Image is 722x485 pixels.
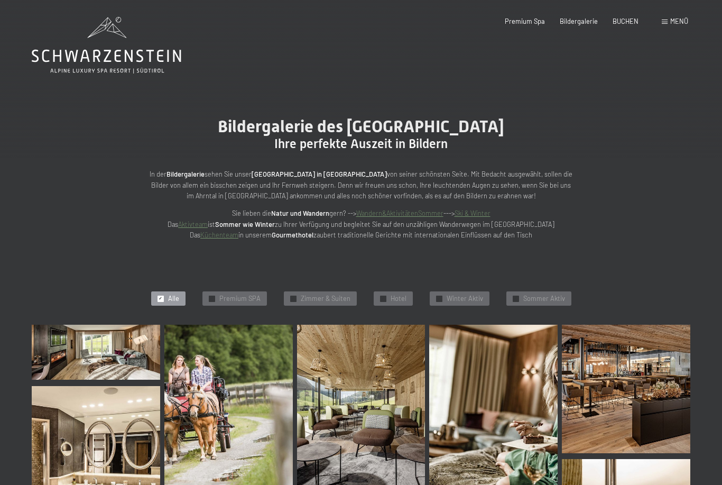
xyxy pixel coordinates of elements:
[271,209,329,217] strong: Natur und Wandern
[514,296,517,301] span: ✓
[168,294,179,304] span: Alle
[523,294,565,304] span: Sommer Aktiv
[252,170,387,178] strong: [GEOGRAPHIC_DATA] in [GEOGRAPHIC_DATA]
[447,294,483,304] span: Winter Aktiv
[178,220,208,228] a: Aktivteam
[150,208,572,240] p: Sie lieben die gern? --> ---> Das ist zu Ihrer Verfügung und begleitet Sie auf den unzähligen Wan...
[613,17,638,25] a: BUCHEN
[455,209,490,217] a: Ski & Winter
[215,220,275,228] strong: Sommer wie Winter
[166,170,205,178] strong: Bildergalerie
[670,17,688,25] span: Menü
[560,17,598,25] a: Bildergalerie
[291,296,295,301] span: ✓
[32,325,160,380] img: Bildergalerie
[159,296,162,301] span: ✓
[150,169,572,201] p: In der sehen Sie unser von seiner schönsten Seite. Mit Bedacht ausgewählt, sollen die Bilder von ...
[381,296,385,301] span: ✓
[218,116,504,136] span: Bildergalerie des [GEOGRAPHIC_DATA]
[301,294,350,304] span: Zimmer & Suiten
[200,231,238,239] a: Küchenteam
[274,136,448,151] span: Ihre perfekte Auszeit in Bildern
[391,294,406,304] span: Hotel
[297,325,425,485] img: Wellnesshotels - Lounge - Sitzplatz - Ahrntal
[437,296,441,301] span: ✓
[272,231,313,239] strong: Gourmethotel
[505,17,545,25] a: Premium Spa
[219,294,261,304] span: Premium SPA
[210,296,214,301] span: ✓
[356,209,443,217] a: Wandern&AktivitätenSommer
[562,325,690,453] img: Bildergalerie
